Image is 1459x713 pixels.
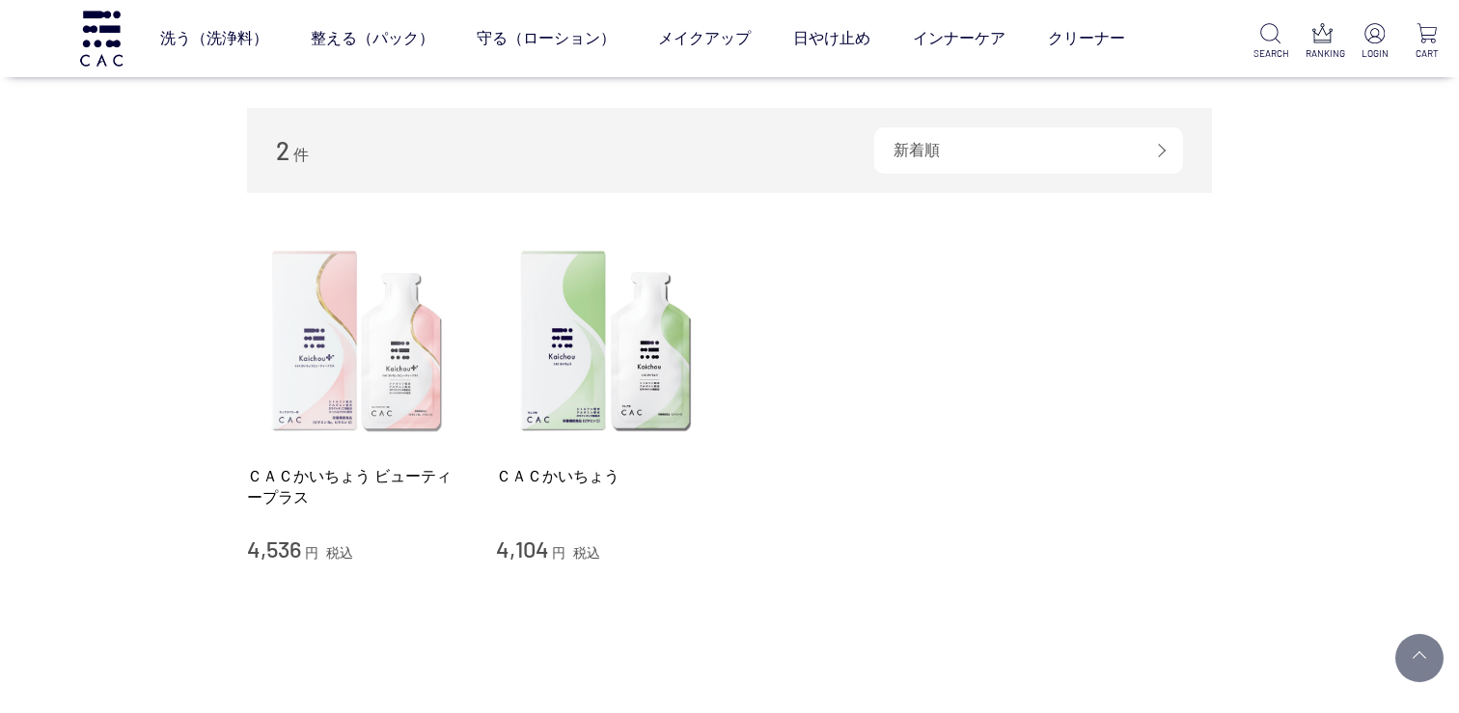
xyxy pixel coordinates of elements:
[276,135,289,165] span: 2
[1306,46,1339,61] p: RANKING
[305,545,318,561] span: 円
[1410,23,1444,61] a: CART
[496,232,716,452] img: ＣＡＣかいちょう
[573,545,600,561] span: 税込
[552,545,565,561] span: 円
[913,12,1005,66] a: インナーケア
[160,12,268,66] a: 洗う（洗浄料）
[658,12,751,66] a: メイクアップ
[293,147,309,163] span: 件
[874,127,1183,174] div: 新着順
[1253,46,1287,61] p: SEARCH
[1048,12,1125,66] a: クリーナー
[1253,23,1287,61] a: SEARCH
[326,545,353,561] span: 税込
[1358,46,1391,61] p: LOGIN
[496,466,716,486] a: ＣＡＣかいちょう
[1358,23,1391,61] a: LOGIN
[77,11,125,66] img: logo
[247,466,467,507] a: ＣＡＣかいちょう ビューティープラス
[1410,46,1444,61] p: CART
[793,12,870,66] a: 日やけ止め
[247,535,301,562] span: 4,536
[496,535,549,562] span: 4,104
[477,12,616,66] a: 守る（ローション）
[311,12,434,66] a: 整える（パック）
[247,232,467,452] img: ＣＡＣかいちょう ビューティープラス
[1306,23,1339,61] a: RANKING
